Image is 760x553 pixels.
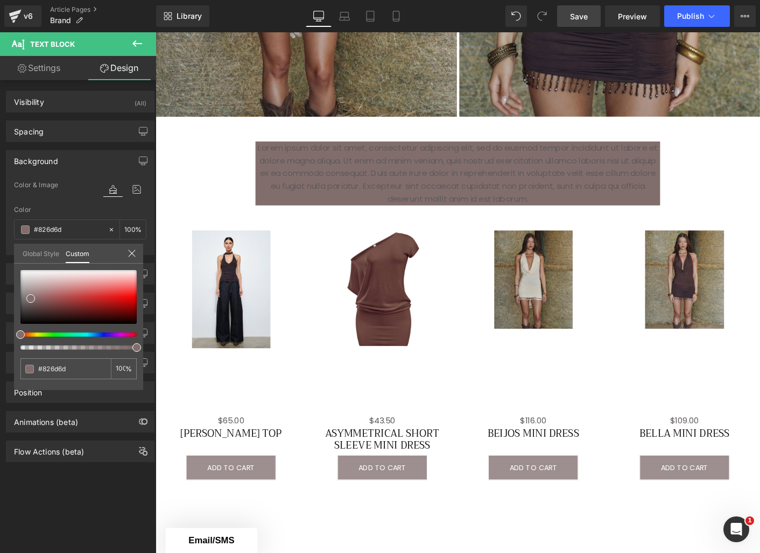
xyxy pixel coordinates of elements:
span: Publish [677,12,704,20]
button: Undo [505,5,527,27]
a: Preview [605,5,660,27]
span: Save [570,11,588,22]
div: v6 [22,9,35,23]
a: Design [80,56,158,80]
span: Text Block [30,40,75,48]
a: Desktop [306,5,332,27]
span: Brand [50,16,71,25]
span: Preview [618,11,647,22]
span: 1 [745,516,754,525]
button: Redo [531,5,553,27]
input: Color [38,363,107,374]
iframe: Intercom live chat [723,516,749,542]
button: Publish [664,5,730,27]
button: More [734,5,756,27]
span: Library [177,11,202,21]
a: Laptop [332,5,357,27]
a: New Library [156,5,209,27]
div: % [111,358,137,379]
a: v6 [4,5,41,27]
a: Mobile [383,5,409,27]
a: Article Pages [50,5,156,14]
a: Global Style [23,244,59,262]
a: Tablet [357,5,383,27]
a: Custom [66,244,89,263]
